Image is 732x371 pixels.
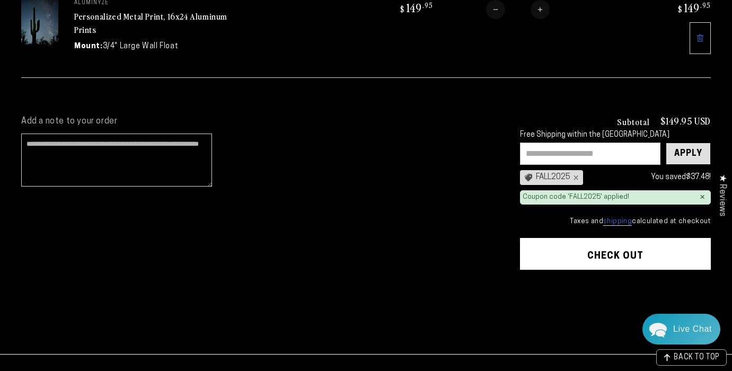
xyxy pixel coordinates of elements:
[520,238,711,270] button: Check out
[673,314,712,344] div: Contact Us Directly
[74,41,103,52] dt: Mount:
[642,314,720,344] div: Chat widget toggle
[520,290,711,314] iframe: PayPal-paypal
[700,1,711,10] sup: .95
[700,193,705,201] div: ×
[523,193,629,202] div: Coupon code 'FALL2025' applied!
[690,22,711,54] a: Remove 16"x24" Rectangle White Glossy Aluminyzed Photo
[422,1,433,10] sup: .95
[660,116,711,126] p: $149.95 USD
[686,173,709,181] span: $37.48
[74,10,227,36] a: Personalized Metal Print, 16x24 Aluminum Prints
[103,41,179,52] dd: 3/4" Large Wall Float
[617,117,650,126] h3: Subtotal
[520,131,711,140] div: Free Shipping within the [GEOGRAPHIC_DATA]
[400,4,405,14] span: $
[678,4,683,14] span: $
[674,143,702,164] div: Apply
[520,216,711,227] small: Taxes and calculated at checkout
[520,170,583,185] div: FALL2025
[603,218,632,226] a: shipping
[570,173,579,182] div: ×
[674,354,720,361] span: BACK TO TOP
[588,171,711,184] div: You saved !
[712,166,732,225] div: Click to open Judge.me floating reviews tab
[21,116,499,127] label: Add a note to your order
